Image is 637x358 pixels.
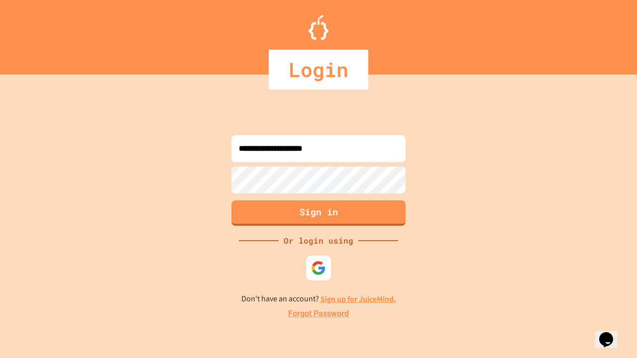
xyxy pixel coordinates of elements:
a: Sign up for JuiceMind. [320,294,396,304]
div: Login [269,50,368,89]
iframe: chat widget [554,275,627,317]
img: google-icon.svg [311,261,326,275]
iframe: chat widget [595,318,627,348]
p: Don't have an account? [241,293,396,305]
a: Forgot Password [288,308,349,320]
div: Or login using [279,235,358,247]
button: Sign in [231,200,406,226]
img: Logo.svg [309,15,328,40]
